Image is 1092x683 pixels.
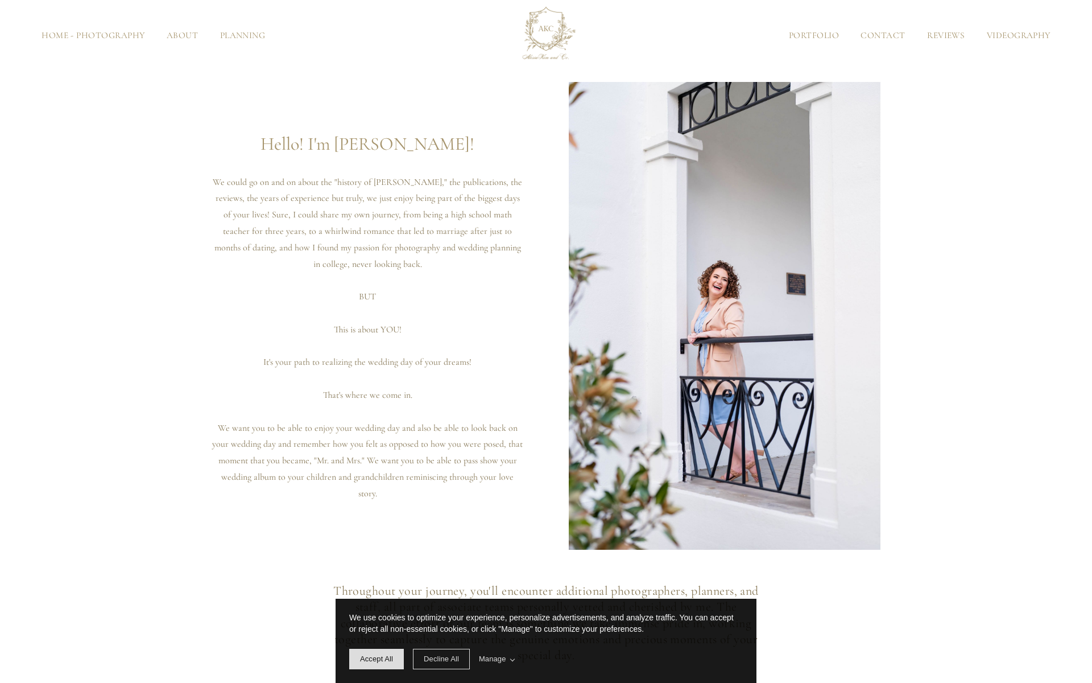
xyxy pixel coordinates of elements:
[349,649,404,669] span: allow cookie message
[333,583,762,663] span: Throughout your journey, you'll encounter additional photographers, planners, and staff, all part...
[212,130,523,158] h2: Hello! I'm [PERSON_NAME]!
[212,387,523,404] p: That's where we come in.
[212,354,523,371] p: It's your path to realizing the wedding day of your dreams!
[916,31,976,40] a: Reviews
[413,649,470,669] span: deny cookie message
[569,82,880,550] img: alesiakimand co owner
[479,653,515,665] span: Manage
[212,289,523,305] p: BUT
[850,31,916,40] a: Contact
[976,31,1062,40] a: Videography
[212,420,523,502] p: We want you to be able to enjoy your wedding day and also be able to look back on your wedding da...
[209,31,276,40] a: Planning
[336,599,756,683] div: cookieconsent
[156,31,209,40] a: About
[360,655,393,663] span: Accept All
[212,174,523,273] p: We could go on and on about the "history of [PERSON_NAME]," the publications, the reviews, the ye...
[424,655,459,663] span: Decline All
[31,31,156,40] a: Home - Photography
[778,31,850,40] a: Portfolio
[349,613,734,633] span: We use cookies to optimize your experience, personalize advertisements, and analyze traffic. You ...
[212,322,523,338] p: This is about YOU!
[515,5,577,67] img: AlesiaKim and Co.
